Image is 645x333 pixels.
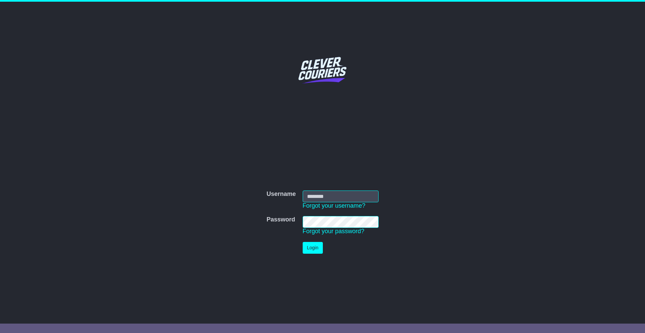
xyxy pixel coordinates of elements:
[266,216,295,223] label: Password
[294,41,351,98] img: Clever Couriers
[266,191,296,198] label: Username
[303,228,364,235] a: Forgot your password?
[303,242,323,254] button: Login
[303,202,365,209] a: Forgot your username?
